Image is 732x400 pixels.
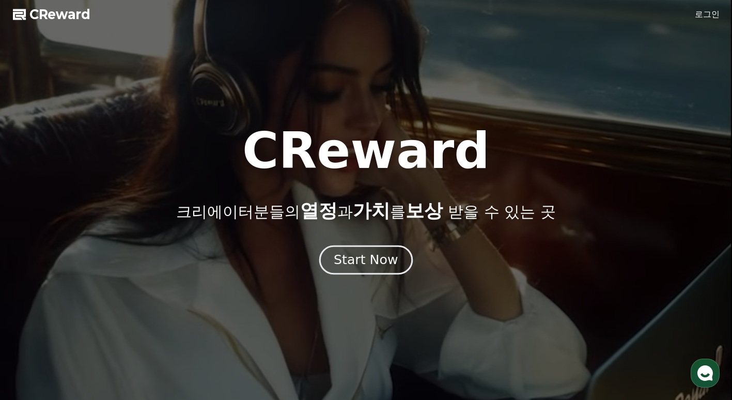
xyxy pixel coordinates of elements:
[319,245,413,275] button: Start Now
[695,8,720,21] a: 로그인
[29,6,90,23] span: CReward
[176,201,555,221] p: 크리에이터분들의 과 를 받을 수 있는 곳
[95,330,107,339] span: 대화
[300,200,337,221] span: 열정
[3,314,68,340] a: 홈
[160,330,172,338] span: 설정
[33,330,39,338] span: 홈
[242,126,490,176] h1: CReward
[334,251,398,269] div: Start Now
[13,6,90,23] a: CReward
[68,314,133,340] a: 대화
[133,314,198,340] a: 설정
[353,200,390,221] span: 가치
[406,200,443,221] span: 보상
[321,256,411,266] a: Start Now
